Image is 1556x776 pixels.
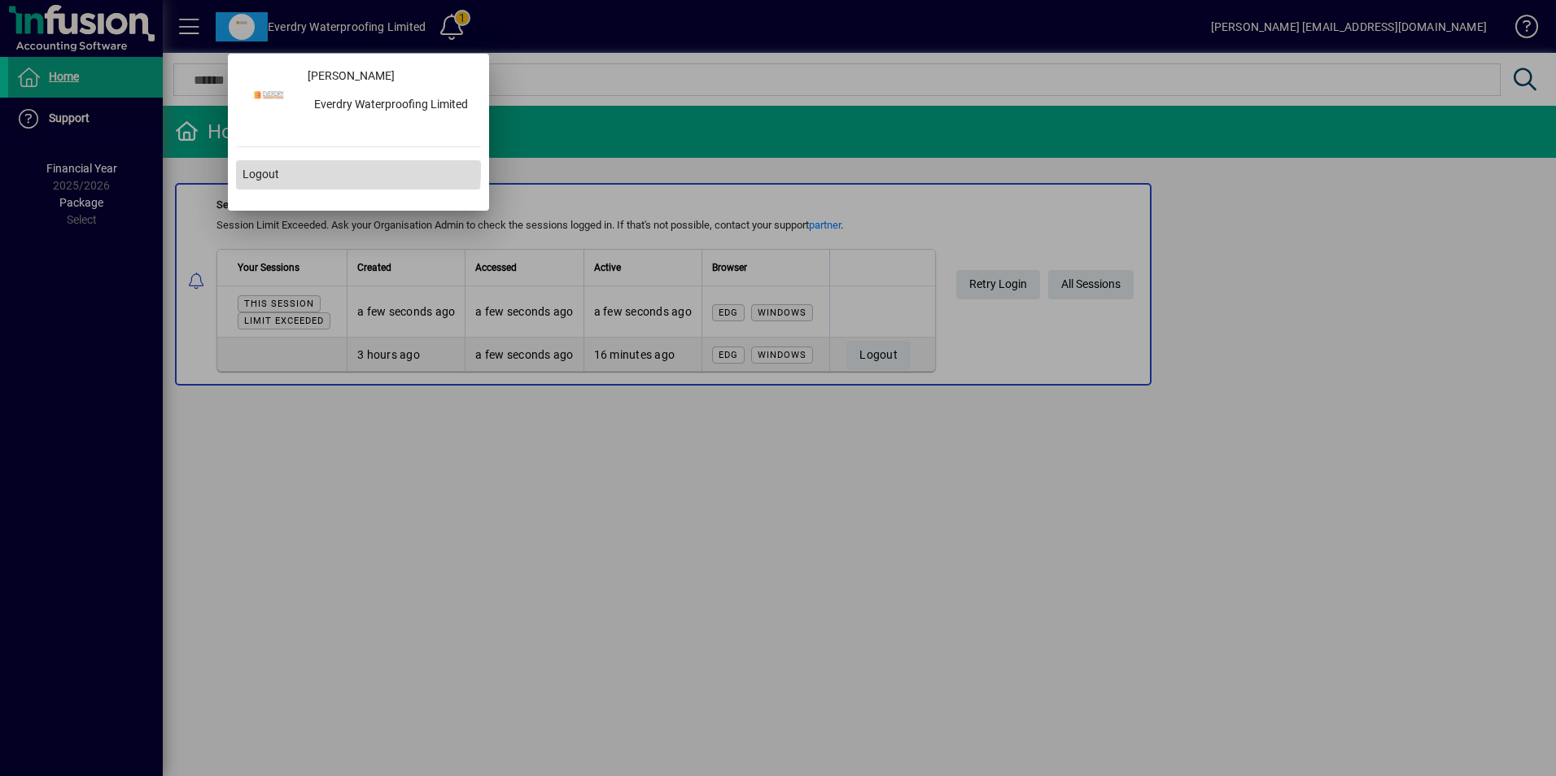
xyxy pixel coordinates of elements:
button: Everdry Waterproofing Limited [301,91,481,120]
span: [PERSON_NAME] [308,68,395,85]
button: Logout [236,160,481,190]
span: Logout [243,166,279,183]
a: Profile [236,83,301,112]
a: [PERSON_NAME] [301,62,481,91]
